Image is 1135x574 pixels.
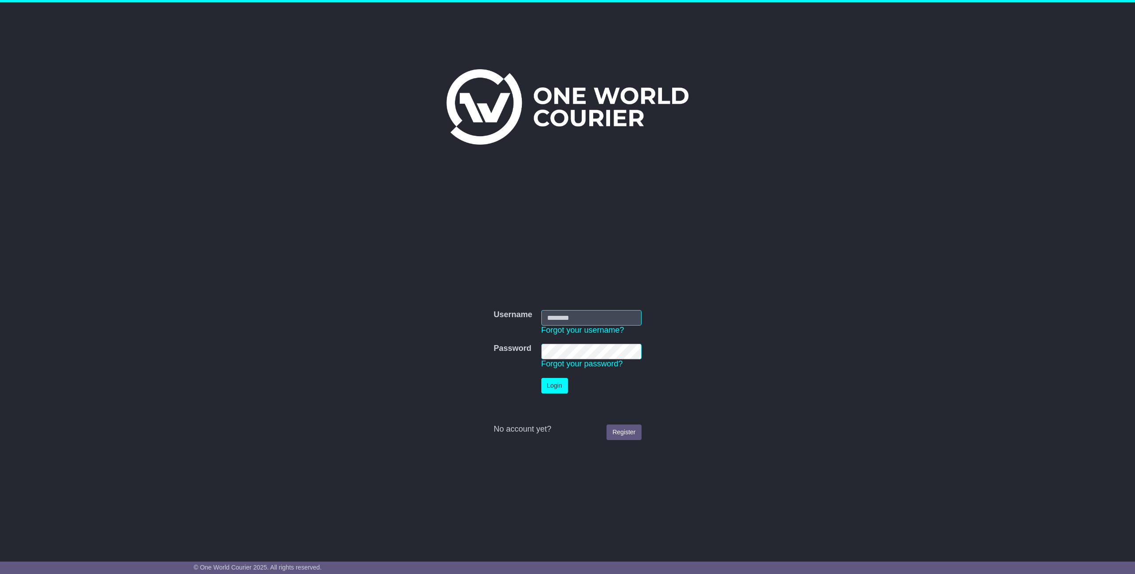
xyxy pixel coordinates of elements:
[541,378,568,393] button: Login
[194,564,322,571] span: © One World Courier 2025. All rights reserved.
[493,425,641,434] div: No account yet?
[493,310,532,320] label: Username
[446,69,689,145] img: One World
[541,326,624,334] a: Forgot your username?
[493,344,531,354] label: Password
[607,425,641,440] a: Register
[541,359,623,368] a: Forgot your password?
